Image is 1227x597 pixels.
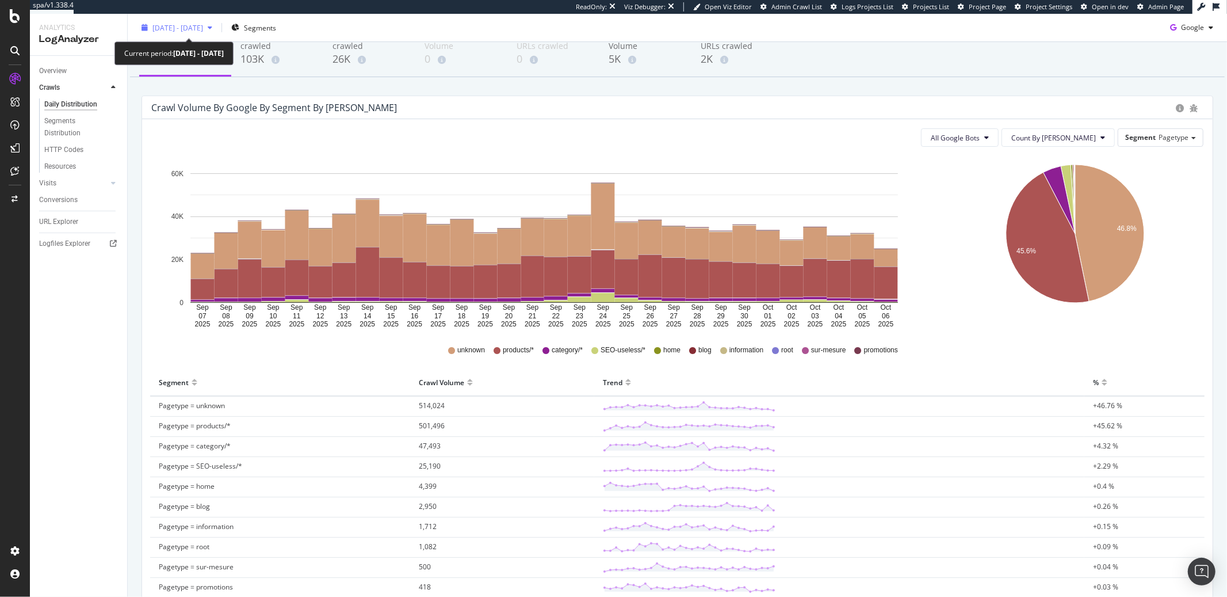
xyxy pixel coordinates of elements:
div: 0 [517,52,590,67]
text: 2025 [784,320,800,328]
div: 0 [425,52,498,67]
text: Sep [338,304,350,312]
div: Segments Distribution [44,115,108,139]
a: Project Settings [1015,2,1072,12]
button: Google [1165,18,1218,37]
span: Logs Projects List [842,2,893,11]
text: Sep [314,304,327,312]
text: 2025 [737,320,752,328]
span: +46.76 % [1093,401,1122,410]
text: Sep [361,304,374,312]
svg: A chart. [151,156,938,329]
text: 06 [882,312,890,320]
text: 02 [788,312,796,320]
text: 2025 [548,320,564,328]
div: Overview [39,65,67,77]
text: Sep [456,304,468,312]
span: +0.15 % [1093,522,1118,531]
text: Sep [644,304,657,312]
text: 12 [316,312,324,320]
text: 2025 [336,320,351,328]
div: Current period: [124,47,224,60]
text: 21 [529,312,537,320]
text: 2025 [383,320,399,328]
button: [DATE] - [DATE] [137,18,217,37]
text: 30 [741,312,749,320]
div: Logfiles Explorer [39,238,90,250]
a: Open in dev [1081,2,1129,12]
button: Count By [PERSON_NAME] [1002,128,1115,147]
text: 2025 [572,320,587,328]
text: 2025 [454,320,469,328]
a: Daily Distribution [44,98,119,111]
button: All Google Bots [921,128,999,147]
span: +4.32 % [1093,441,1118,451]
text: Sep [243,304,256,312]
a: HTTP Codes [44,144,119,156]
a: URL Explorer [39,216,119,228]
text: 2025 [831,320,847,328]
text: 13 [340,312,348,320]
text: 60K [171,170,184,178]
text: 2025 [219,320,234,328]
text: 46.8% [1117,225,1137,233]
text: 27 [670,312,678,320]
span: Open in dev [1092,2,1129,11]
text: 2025 [808,320,823,328]
text: 25 [623,312,631,320]
span: 1,712 [419,522,437,531]
text: 08 [222,312,230,320]
div: Visits [39,177,56,189]
div: Trend [603,373,622,391]
text: 2025 [430,320,446,328]
text: 2025 [407,320,422,328]
span: home [663,345,681,355]
span: Segments [244,22,276,32]
text: 2025 [360,320,375,328]
text: Sep [267,304,280,312]
a: Logs Projects List [831,2,893,12]
text: Sep [621,304,633,312]
a: Projects List [902,2,949,12]
text: Sep [597,304,610,312]
span: 500 [419,562,431,572]
text: 24 [599,312,607,320]
span: 4,399 [419,481,437,491]
text: 40K [171,213,184,221]
span: +2.29 % [1093,461,1118,471]
span: Google [1181,22,1204,32]
span: Pagetype = root [159,542,209,552]
text: Sep [668,304,681,312]
div: Conversions [39,194,78,206]
a: Logfiles Explorer [39,238,119,250]
span: +0.03 % [1093,582,1118,592]
text: Sep [574,304,586,312]
text: 2025 [760,320,776,328]
text: 2025 [266,320,281,328]
text: 16 [411,312,419,320]
text: 23 [576,312,584,320]
span: +0.26 % [1093,501,1118,511]
text: Oct [810,304,821,312]
div: Crawl Volume by google by Segment by [PERSON_NAME] [151,102,397,113]
text: 20K [171,256,184,264]
text: 2025 [312,320,328,328]
text: Sep [196,304,209,312]
span: Admin Page [1148,2,1184,11]
button: Segments [227,18,281,37]
div: A chart. [949,156,1201,329]
text: 0 [179,299,184,307]
span: Pagetype = unknown [159,401,225,410]
text: Oct [786,304,797,312]
a: Admin Page [1137,2,1184,12]
text: 2025 [501,320,517,328]
span: Pagetype = SEO-useless/* [159,461,242,471]
span: 1,082 [419,542,437,552]
span: Segment [1125,132,1156,142]
span: root [781,345,793,355]
text: Sep [432,304,445,312]
text: Oct [857,304,868,312]
div: Viz Debugger: [624,2,666,12]
div: Daily Distribution [44,98,97,111]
